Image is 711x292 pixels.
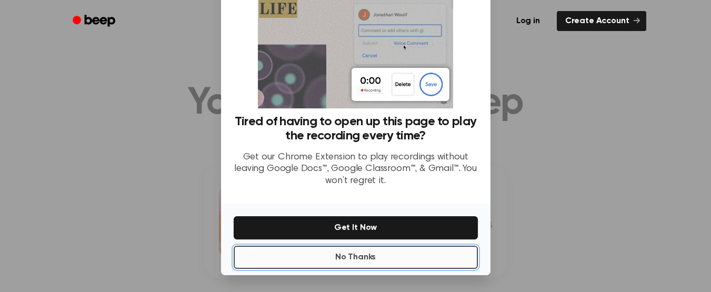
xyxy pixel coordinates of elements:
[234,216,478,239] button: Get It Now
[506,9,550,33] a: Log in
[234,246,478,269] button: No Thanks
[557,11,646,31] a: Create Account
[234,115,478,143] h3: Tired of having to open up this page to play the recording every time?
[234,152,478,187] p: Get our Chrome Extension to play recordings without leaving Google Docs™, Google Classroom™, & Gm...
[65,11,125,32] a: Beep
